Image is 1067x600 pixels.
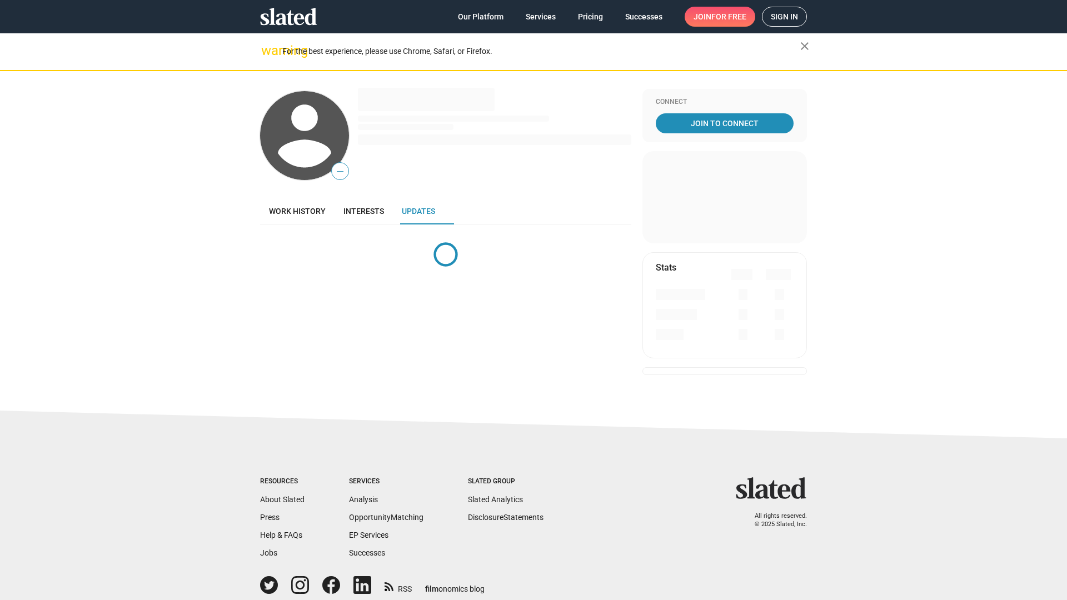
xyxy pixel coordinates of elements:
a: Interests [335,198,393,224]
span: Successes [625,7,662,27]
div: Services [349,477,423,486]
span: Work history [269,207,326,216]
a: Services [517,7,565,27]
span: for free [711,7,746,27]
div: Slated Group [468,477,544,486]
a: Slated Analytics [468,495,523,504]
div: For the best experience, please use Chrome, Safari, or Firefox. [282,44,800,59]
span: Pricing [578,7,603,27]
a: About Slated [260,495,305,504]
a: Updates [393,198,444,224]
a: Press [260,513,280,522]
span: Services [526,7,556,27]
a: Our Platform [449,7,512,27]
span: — [332,164,348,179]
a: Sign in [762,7,807,27]
a: Joinfor free [685,7,755,27]
a: Successes [616,7,671,27]
span: Join To Connect [658,113,791,133]
span: Updates [402,207,435,216]
a: Jobs [260,548,277,557]
span: Interests [343,207,384,216]
a: Join To Connect [656,113,794,133]
div: Connect [656,98,794,107]
mat-card-title: Stats [656,262,676,273]
a: Analysis [349,495,378,504]
a: Help & FAQs [260,531,302,539]
span: Join [694,7,746,27]
a: Successes [349,548,385,557]
a: filmonomics blog [425,575,485,594]
span: film [425,584,438,593]
a: Work history [260,198,335,224]
mat-icon: warning [261,44,275,57]
p: All rights reserved. © 2025 Slated, Inc. [743,512,807,528]
a: Pricing [569,7,612,27]
a: RSS [385,577,412,594]
span: Sign in [771,7,798,26]
a: OpportunityMatching [349,513,423,522]
a: EP Services [349,531,388,539]
a: DisclosureStatements [468,513,544,522]
mat-icon: close [798,39,811,53]
div: Resources [260,477,305,486]
span: Our Platform [458,7,503,27]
